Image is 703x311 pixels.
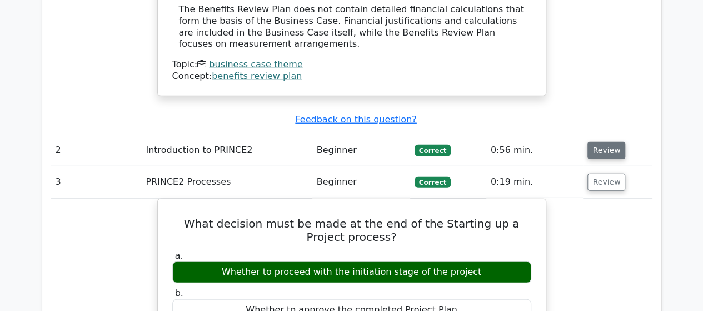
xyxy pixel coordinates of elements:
[51,135,142,166] td: 2
[209,59,302,70] a: business case theme
[212,71,302,81] a: benefits review plan
[587,142,625,159] button: Review
[51,166,142,198] td: 3
[171,217,532,244] h5: What decision must be made at the end of the Starting up a Project process?
[141,135,312,166] td: Introduction to PRINCE2
[415,177,451,188] span: Correct
[175,288,183,298] span: b.
[312,166,410,198] td: Beginner
[587,174,625,191] button: Review
[312,135,410,166] td: Beginner
[415,145,451,156] span: Correct
[486,166,584,198] td: 0:19 min.
[141,166,312,198] td: PRINCE2 Processes
[172,71,531,82] div: Concept:
[172,59,531,71] div: Topic:
[295,114,416,125] a: Feedback on this question?
[486,135,584,166] td: 0:56 min.
[175,250,183,261] span: a.
[172,261,531,283] div: Whether to proceed with the initiation stage of the project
